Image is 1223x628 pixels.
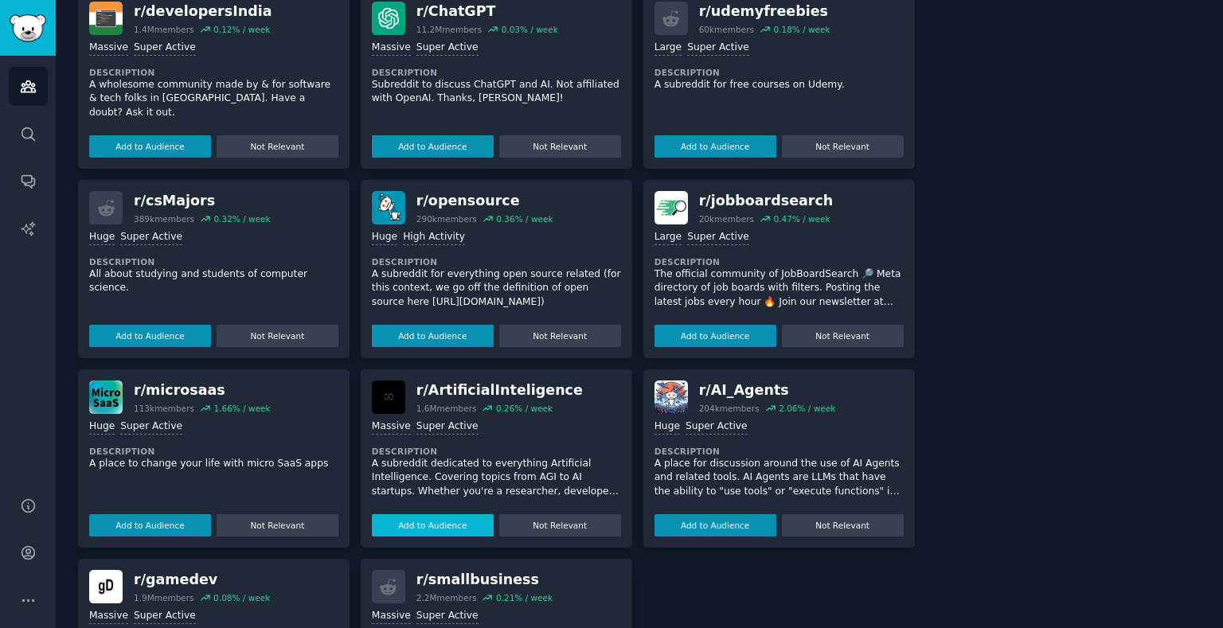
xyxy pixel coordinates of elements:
[213,213,270,224] div: 0.32 % / week
[120,230,182,245] div: Super Active
[686,419,748,435] div: Super Active
[89,609,128,624] div: Massive
[372,191,405,224] img: opensource
[372,457,621,499] p: A subreddit dedicated to everything Artificial Intelligence. Covering topics from AGI to AI start...
[372,514,494,536] button: Add to Audience
[416,403,477,414] div: 1.6M members
[89,67,338,78] dt: Description
[89,457,338,471] p: A place to change your life with micro SaaS apps
[416,2,558,21] div: r/ ChatGPT
[217,325,338,347] button: Not Relevant
[89,446,338,457] dt: Description
[654,191,688,224] img: jobboardsearch
[773,213,830,224] div: 0.47 % / week
[499,135,621,158] button: Not Relevant
[89,41,128,56] div: Massive
[134,570,270,590] div: r/ gamedev
[499,514,621,536] button: Not Relevant
[120,419,182,435] div: Super Active
[134,41,196,56] div: Super Active
[134,213,194,224] div: 389k members
[134,609,196,624] div: Super Active
[403,230,465,245] div: High Activity
[654,256,904,267] dt: Description
[773,24,830,35] div: 0.18 % / week
[416,191,553,211] div: r/ opensource
[89,380,123,414] img: microsaas
[134,380,271,400] div: r/ microsaas
[699,213,754,224] div: 20k members
[416,570,553,590] div: r/ smallbusiness
[496,403,553,414] div: 0.26 % / week
[372,230,397,245] div: Huge
[496,213,553,224] div: 0.36 % / week
[654,380,688,414] img: AI_Agents
[217,514,338,536] button: Not Relevant
[372,325,494,347] button: Add to Audience
[416,592,477,603] div: 2.2M members
[687,230,749,245] div: Super Active
[654,267,904,310] p: The official community of JobBoardSearch 🔎 Meta directory of job boards with filters. Posting the...
[134,191,271,211] div: r/ csMajors
[654,135,776,158] button: Add to Audience
[699,403,760,414] div: 204k members
[699,2,830,21] div: r/ udemyfreebies
[782,514,904,536] button: Not Relevant
[213,24,270,35] div: 0.12 % / week
[502,24,558,35] div: 0.03 % / week
[10,14,46,42] img: GummySearch logo
[372,2,405,35] img: ChatGPT
[134,592,194,603] div: 1.9M members
[416,213,477,224] div: 290k members
[372,256,621,267] dt: Description
[654,457,904,499] p: A place for discussion around the use of AI Agents and related tools. AI Agents are LLMs that hav...
[416,419,479,435] div: Super Active
[372,609,411,624] div: Massive
[782,135,904,158] button: Not Relevant
[654,514,776,536] button: Add to Audience
[134,403,194,414] div: 113k members
[779,403,835,414] div: 2.06 % / week
[213,592,270,603] div: 0.08 % / week
[699,24,754,35] div: 60k members
[89,419,115,435] div: Huge
[416,380,583,400] div: r/ ArtificialInteligence
[372,135,494,158] button: Add to Audience
[89,267,338,295] p: All about studying and students of computer science.
[372,78,621,106] p: Subreddit to discuss ChatGPT and AI. Not affiliated with OpenAI. Thanks, [PERSON_NAME]!
[89,256,338,267] dt: Description
[416,24,482,35] div: 11.2M members
[89,325,211,347] button: Add to Audience
[654,230,682,245] div: Large
[699,380,836,400] div: r/ AI_Agents
[654,325,776,347] button: Add to Audience
[89,135,211,158] button: Add to Audience
[372,267,621,310] p: A subreddit for everything open source related (for this context, we go off the definition of ope...
[372,446,621,457] dt: Description
[89,570,123,603] img: gamedev
[372,67,621,78] dt: Description
[217,135,338,158] button: Not Relevant
[416,41,479,56] div: Super Active
[372,419,411,435] div: Massive
[654,419,680,435] div: Huge
[213,403,270,414] div: 1.66 % / week
[654,446,904,457] dt: Description
[499,325,621,347] button: Not Relevant
[89,2,123,35] img: developersIndia
[782,325,904,347] button: Not Relevant
[687,41,749,56] div: Super Active
[416,609,479,624] div: Super Active
[89,230,115,245] div: Huge
[89,78,338,120] p: A wholesome community made by & for software & tech folks in [GEOGRAPHIC_DATA]. Have a doubt? Ask...
[699,191,834,211] div: r/ jobboardsearch
[654,41,682,56] div: Large
[654,67,904,78] dt: Description
[496,592,553,603] div: 0.21 % / week
[372,41,411,56] div: Massive
[89,514,211,536] button: Add to Audience
[134,24,194,35] div: 1.4M members
[134,2,272,21] div: r/ developersIndia
[372,380,405,414] img: ArtificialInteligence
[654,78,904,92] p: A subreddit for free courses on Udemy.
